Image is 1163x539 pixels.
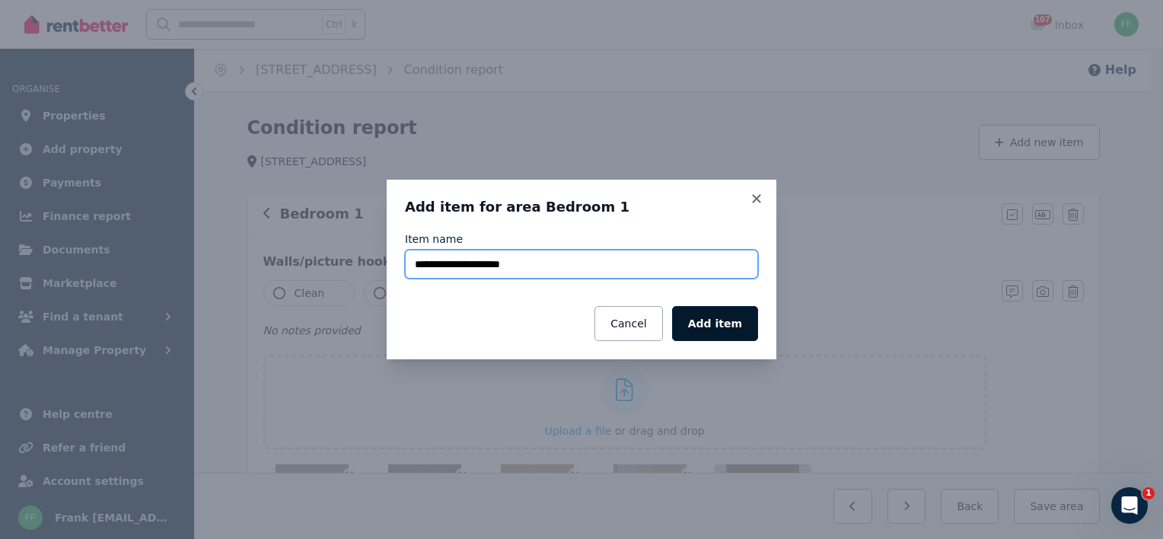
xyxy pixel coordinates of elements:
[405,198,758,216] h3: Add item for area Bedroom 1
[594,306,662,341] button: Cancel
[405,231,463,247] label: Item name
[672,306,758,341] button: Add item
[1142,487,1155,499] span: 1
[1111,487,1148,524] iframe: Intercom live chat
